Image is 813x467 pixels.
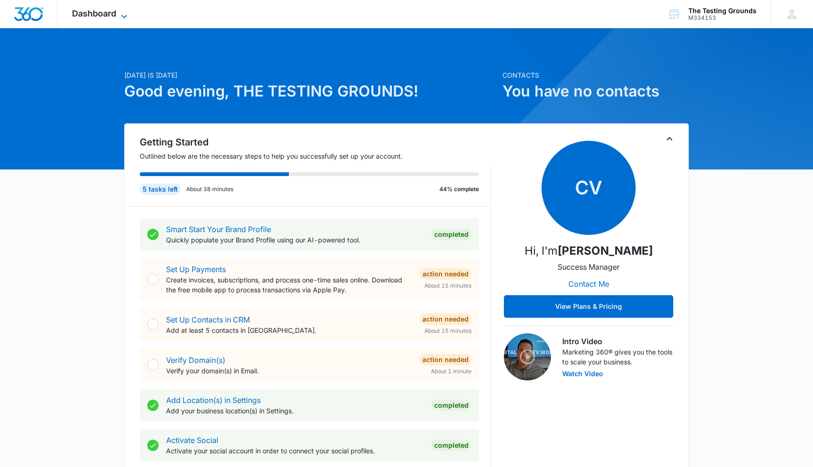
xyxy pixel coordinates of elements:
div: account name [688,7,757,15]
div: Action Needed [420,268,471,280]
h1: You have no contacts [502,80,689,103]
img: Intro Video [504,333,551,380]
p: Marketing 360® gives you the tools to scale your business. [562,347,673,367]
a: Set Up Contacts in CRM [166,315,250,324]
p: Contacts [502,70,689,80]
div: Action Needed [420,314,471,325]
div: account id [688,15,757,21]
button: Contact Me [559,273,619,295]
a: Verify Domain(s) [166,355,225,365]
span: About 15 minutes [424,327,471,335]
a: Activate Social [166,435,218,445]
p: Success Manager [558,261,620,273]
button: View Plans & Pricing [504,295,673,318]
p: 44% complete [439,185,479,193]
span: Dashboard [72,8,116,18]
h1: Good evening, THE TESTING GROUNDS! [124,80,497,103]
span: About 15 minutes [424,282,471,290]
div: 5 tasks left [140,184,181,195]
p: Hi, I'm [525,242,653,259]
a: Smart Start Your Brand Profile [166,225,271,234]
a: Set Up Payments [166,265,226,274]
p: Add at least 5 contacts in [GEOGRAPHIC_DATA]. [166,325,412,335]
div: Completed [431,229,471,240]
button: Toggle Collapse [664,133,675,145]
strong: [PERSON_NAME] [558,244,653,258]
h2: Getting Started [140,135,491,149]
p: Quickly populate your Brand Profile using our AI-powered tool. [166,235,424,245]
p: Add your business location(s) in Settings. [166,406,424,416]
h3: Intro Video [562,336,673,347]
button: Watch Video [562,370,603,377]
p: Activate your social account in order to connect your social profiles. [166,446,424,456]
div: Action Needed [420,354,471,365]
div: Completed [431,400,471,411]
a: Add Location(s) in Settings [166,395,261,405]
span: Cv [542,141,636,235]
p: [DATE] is [DATE] [124,70,497,80]
p: Create invoices, subscriptions, and process one-time sales online. Download the free mobile app t... [166,275,412,295]
p: Verify your domain(s) in Email. [166,366,412,376]
p: About 38 minutes [186,185,233,193]
span: About 1 minute [431,367,471,376]
div: Completed [431,440,471,451]
p: Outlined below are the necessary steps to help you successfully set up your account. [140,151,491,161]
